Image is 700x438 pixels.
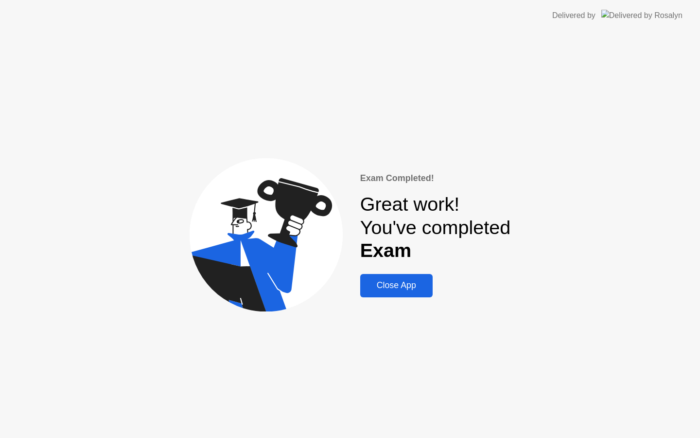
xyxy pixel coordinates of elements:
div: Close App [363,280,430,291]
div: Great work! You've completed [360,193,511,262]
img: Delivered by Rosalyn [601,10,682,21]
div: Exam Completed! [360,172,511,185]
button: Close App [360,274,433,297]
b: Exam [360,239,412,261]
div: Delivered by [552,10,595,21]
